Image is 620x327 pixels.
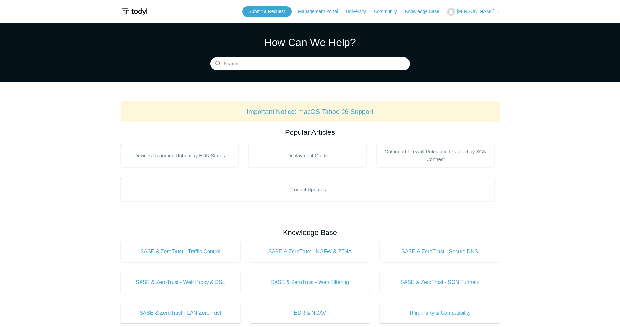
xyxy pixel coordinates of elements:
h2: Knowledge Base [121,227,500,238]
a: Deployment Guide [248,144,367,167]
a: Devices Reporting Unhealthy EDR States [121,144,239,167]
span: EDR & NGAV [260,309,360,317]
a: Important Notice: macOS Tahoe 26 Support [247,108,374,115]
a: SASE & ZeroTrust - NGFW & ZTNA [250,241,370,262]
a: Knowledge Base [405,8,446,15]
a: SASE & ZeroTrust - Traffic Control [121,241,241,262]
a: SASE & ZeroTrust - Secure DNS [380,241,500,262]
a: Outbound Firewall Rules and IPs used by SGN Connect [377,144,495,167]
a: Community [374,8,404,15]
span: SASE & ZeroTrust - LAN ZeroTrust [130,309,231,317]
h1: How Can We Help? [210,35,410,50]
a: SASE & ZeroTrust - LAN ZeroTrust [121,303,241,323]
span: SASE & ZeroTrust - Web Proxy & SSL [130,278,231,286]
a: University [346,8,372,15]
a: Product Updates [121,178,495,201]
a: Submit a Request [242,6,292,17]
span: SASE & ZeroTrust - Secure DNS [390,248,490,256]
span: SASE & ZeroTrust - Traffic Control [130,248,231,256]
span: SASE & ZeroTrust - Web Filtering [260,278,360,286]
img: Todyl Support Center Help Center home page [121,6,148,18]
button: [PERSON_NAME] [447,8,499,16]
span: [PERSON_NAME] [457,9,494,14]
a: SASE & ZeroTrust - Web Proxy & SSL [121,272,241,293]
a: SASE & ZeroTrust - SGN Tunnels [380,272,500,293]
span: Third Party & Compatibility [390,309,490,317]
a: Management Portal [298,8,344,15]
a: SASE & ZeroTrust - Web Filtering [250,272,370,293]
span: SASE & ZeroTrust - NGFW & ZTNA [260,248,360,256]
a: Third Party & Compatibility [380,303,500,323]
span: SASE & ZeroTrust - SGN Tunnels [390,278,490,286]
input: Search [210,57,410,70]
a: EDR & NGAV [250,303,370,323]
h2: Popular Articles [121,127,500,138]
